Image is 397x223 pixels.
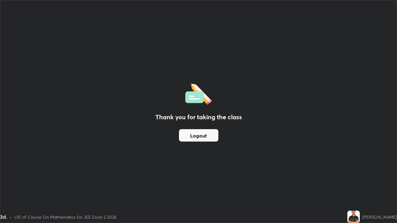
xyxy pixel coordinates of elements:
h2: Thank you for taking the class [155,112,242,122]
img: 8a5640520d1649759a523a16a6c3a527.jpg [347,211,360,223]
img: offlineFeedback.1438e8b3.svg [185,81,212,105]
div: L92 of Course On Mathematics for JEE Excel 2 2026 [14,214,117,220]
div: • [10,214,12,220]
button: Logout [179,129,218,142]
div: [PERSON_NAME] [362,214,397,220]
